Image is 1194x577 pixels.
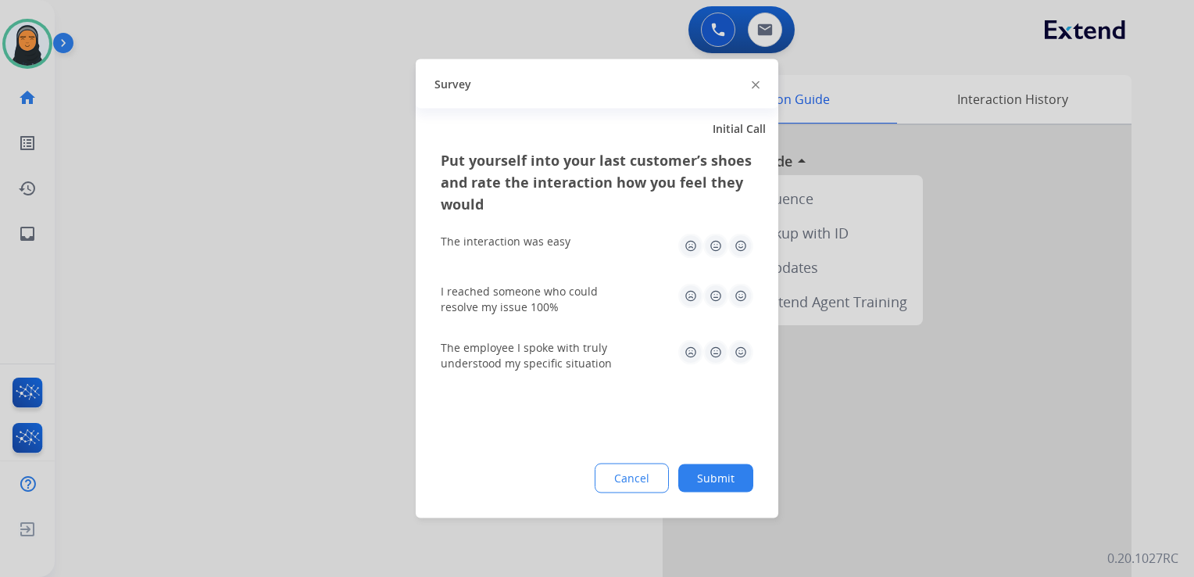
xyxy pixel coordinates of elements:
h3: Put yourself into your last customer’s shoes and rate the interaction how you feel they would [441,149,753,215]
p: 0.20.1027RC [1107,549,1178,568]
div: I reached someone who could resolve my issue 100% [441,284,628,315]
button: Cancel [595,464,669,493]
img: close-button [752,81,760,88]
span: Survey [434,76,471,91]
span: Initial Call [713,121,766,137]
div: The interaction was easy [441,234,570,249]
div: The employee I spoke with truly understood my specific situation [441,340,628,371]
button: Submit [678,464,753,493]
